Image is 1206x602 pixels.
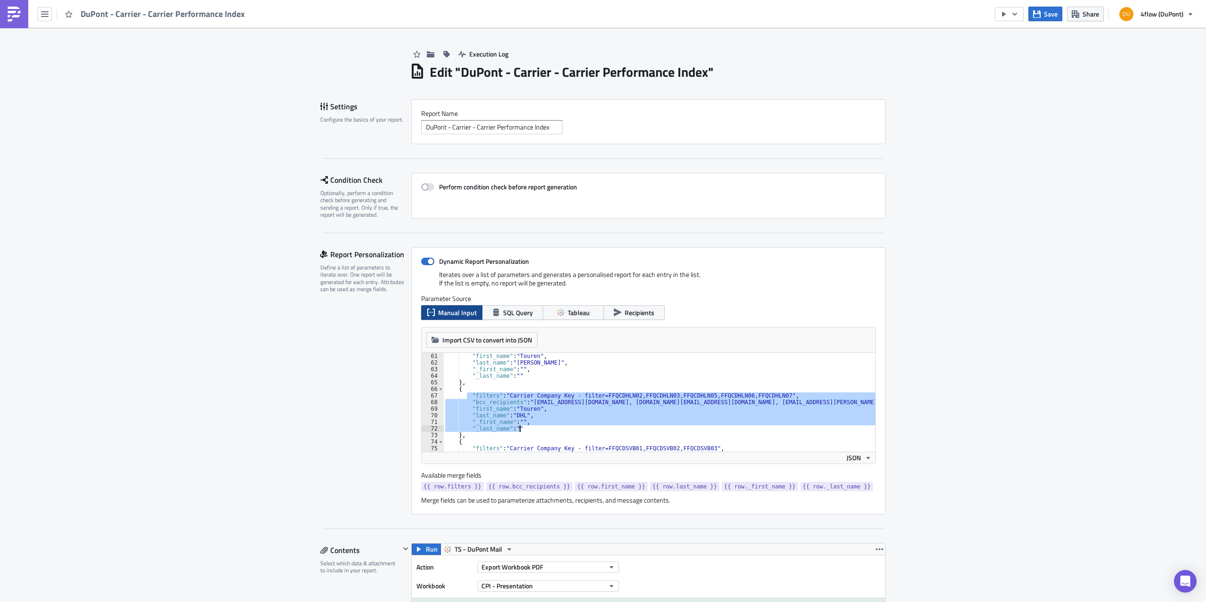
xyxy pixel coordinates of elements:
label: Report Nam﻿e [421,109,876,118]
div: 72 [422,425,444,432]
div: 69 [422,406,444,412]
span: {{ row.first_name }} [577,482,645,491]
span: Recipients [625,308,654,317]
a: {{ row._first_name }} [722,482,798,491]
a: {{ row.filters }} [421,482,484,491]
span: {{ row._first_name }} [724,482,796,491]
div: 67 [422,392,444,399]
body: Rich Text Area. Press ALT-0 for help. [4,4,450,78]
button: Import CSV to convert into JSON [426,332,538,348]
span: 4flow (DuPont) [1141,9,1183,19]
div: 63 [422,366,444,373]
div: 65 [422,379,444,386]
label: Available merge fields [421,471,492,480]
p: please find attached carrier performance index. [4,14,450,22]
span: Manual Input [438,308,477,317]
span: CPI - Presentation [481,581,533,591]
li: Excel files: raw data for each of the indicators shown in the pdf file [23,36,450,43]
button: Run [412,544,441,555]
strong: Perform condition check before report generation [439,182,577,192]
h1: Edit " DuPont - Carrier - Carrier Performance Index " [430,64,714,81]
button: 4flow (DuPont) [1114,4,1199,24]
div: 62 [422,359,444,366]
span: DuPont - Carrier - Carrier Performance Index [81,8,246,19]
div: Condition Check [320,173,411,187]
button: SQL Query [482,305,543,320]
div: Configure the basics of your report. [320,116,405,123]
button: Export Workbook PDF [478,561,619,573]
span: {{ row.filters }} [424,482,481,491]
label: Parameter Source [421,294,876,303]
strong: Dynamic Report Personalization [439,256,529,266]
span: JSON [847,453,861,463]
span: Tableau [568,308,590,317]
span: Execution Log [469,49,508,59]
span: Run [426,544,438,555]
div: 75 [422,445,444,452]
div: Iterates over a list of parameters and generates a personalised report for each entry in the list... [421,270,876,294]
div: Optionally, perform a condition check before generating and sending a report. Only if true, the r... [320,189,405,219]
span: SQL Query [503,308,533,317]
div: 64 [422,373,444,379]
button: Recipients [603,305,665,320]
button: Tableau [543,305,604,320]
img: Avatar [1118,6,1134,22]
p: Dupont-Control Tower [4,71,450,78]
p: Many thanks in advance [4,60,450,68]
button: TS - DuPont Mail [440,544,516,555]
span: {{ row.last_name }} [652,482,717,491]
span: TS - DuPont Mail [455,544,502,555]
div: 68 [422,399,444,406]
div: 61 [422,353,444,359]
span: {{ row._last_name }} [803,482,871,491]
button: Execution Log [454,47,513,61]
div: Report Personalization [320,247,411,261]
div: 71 [422,419,444,425]
button: CPI - Presentation [478,580,619,592]
span: Share [1083,9,1099,19]
a: {{ row.bcc_recipients }} [486,482,572,491]
button: JSON [843,452,875,464]
a: {{ row.first_name }} [575,482,648,491]
span: Export Workbook PDF [481,562,543,572]
div: Merge fields can be used to parameterize attachments, recipients, and message contents. [421,496,876,504]
button: Save [1028,7,1062,21]
button: Manual Input [421,305,482,320]
a: {{ row._last_name }} [800,482,873,491]
img: PushMetrics [7,7,22,22]
div: Define a list of parameters to iterate over. One report will be generated for each entry. Attribu... [320,264,405,293]
label: Workbook [416,579,473,593]
div: 70 [422,412,444,419]
span: Import CSV to convert into JSON [442,335,532,345]
button: Share [1067,7,1104,21]
div: 74 [422,439,444,445]
p: In case of any questions please contact: [EMAIL_ADDRESS][DOMAIN_NAME] [4,50,450,57]
div: Open Intercom Messenger [1174,570,1197,593]
div: Settings [320,99,411,114]
span: Save [1044,9,1058,19]
span: {{ row.bcc_recipients }} [489,482,570,491]
label: Action [416,560,473,574]
button: Hide content [400,543,411,554]
div: Select which data & attachment to include in your report. [320,560,400,574]
a: {{ row.last_name }} [650,482,719,491]
li: PDF file: overview of performance in transport orders and a presentation explaining in detail the... [23,28,450,36]
div: 73 [422,432,444,439]
div: 66 [422,386,444,392]
p: Dear {{ row.last_name }} - Team, [4,4,450,11]
div: Contents [320,543,400,557]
